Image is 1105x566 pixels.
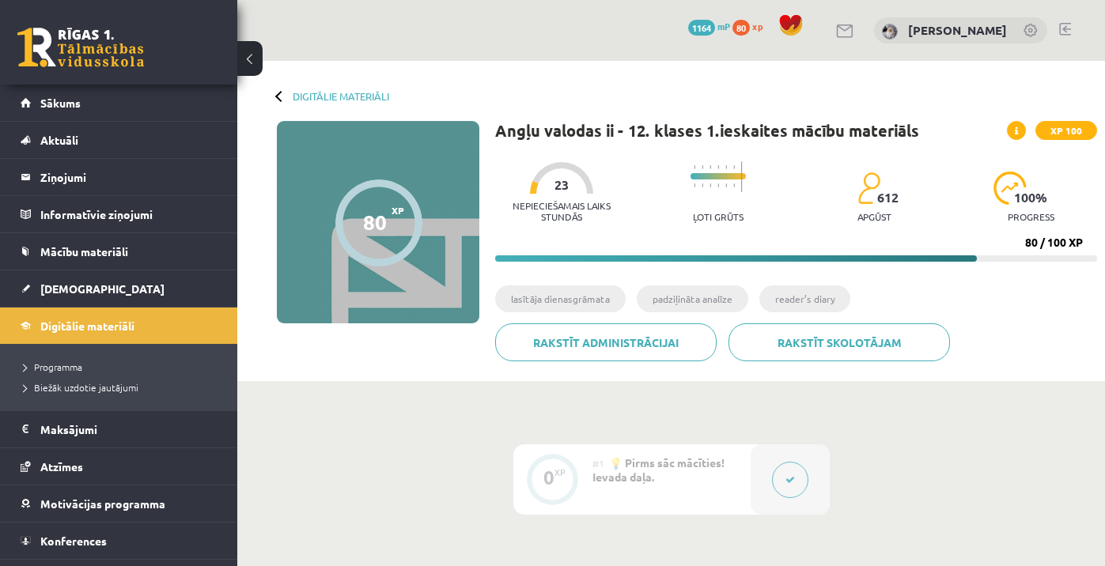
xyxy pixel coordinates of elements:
[688,20,730,32] a: 1164 mP
[24,360,82,373] span: Programma
[21,523,218,559] a: Konferences
[21,270,218,307] a: [DEMOGRAPHIC_DATA]
[702,165,703,169] img: icon-short-line-57e1e144782c952c97e751825c79c345078a6d821885a25fce030b3d8c18986b.svg
[40,319,134,333] span: Digitālie materiāli
[752,20,763,32] span: xp
[21,233,218,270] a: Mācību materiāli
[40,459,83,474] span: Atzīmes
[543,470,554,485] div: 0
[21,308,218,344] a: Digitālie materiāli
[495,323,717,361] a: Rakstīt administrācijai
[1008,211,1054,222] p: progress
[293,90,389,102] a: Digitālie materiāli
[40,496,165,511] span: Motivācijas programma
[21,448,218,485] a: Atzīmes
[21,411,218,447] a: Maksājumi
[710,165,711,169] img: icon-short-line-57e1e144782c952c97e751825c79c345078a6d821885a25fce030b3d8c18986b.svg
[495,200,628,222] p: Nepieciešamais laiks stundās
[717,183,719,187] img: icon-short-line-57e1e144782c952c97e751825c79c345078a6d821885a25fce030b3d8c18986b.svg
[21,159,218,195] a: Ziņojumi
[694,165,695,169] img: icon-short-line-57e1e144782c952c97e751825c79c345078a6d821885a25fce030b3d8c18986b.svg
[694,183,695,187] img: icon-short-line-57e1e144782c952c97e751825c79c345078a6d821885a25fce030b3d8c18986b.svg
[728,323,950,361] a: Rakstīt skolotājam
[717,165,719,169] img: icon-short-line-57e1e144782c952c97e751825c79c345078a6d821885a25fce030b3d8c18986b.svg
[40,159,218,195] legend: Ziņojumi
[688,20,715,36] span: 1164
[40,411,218,447] legend: Maksājumi
[1035,121,1097,140] span: XP 100
[592,455,725,484] span: 💡 Pirms sāc mācīties! Ievada daļa.
[710,183,711,187] img: icon-short-line-57e1e144782c952c97e751825c79c345078a6d821885a25fce030b3d8c18986b.svg
[717,20,730,32] span: mP
[24,360,221,374] a: Programma
[21,196,218,232] a: Informatīvie ziņojumi
[495,121,919,140] h1: Angļu valodas ii - 12. klases 1.ieskaites mācību materiāls
[40,96,81,110] span: Sākums
[495,285,626,312] li: lasītāja dienasgrāmata
[877,191,899,205] span: 612
[733,183,735,187] img: icon-short-line-57e1e144782c952c97e751825c79c345078a6d821885a25fce030b3d8c18986b.svg
[40,534,107,548] span: Konferences
[21,485,218,522] a: Motivācijas programma
[693,211,744,222] p: Ļoti grūts
[637,285,748,312] li: padziļināta analīze
[592,457,604,470] span: #1
[702,183,703,187] img: icon-short-line-57e1e144782c952c97e751825c79c345078a6d821885a25fce030b3d8c18986b.svg
[40,281,165,296] span: [DEMOGRAPHIC_DATA]
[40,196,218,232] legend: Informatīvie ziņojumi
[725,165,727,169] img: icon-short-line-57e1e144782c952c97e751825c79c345078a6d821885a25fce030b3d8c18986b.svg
[993,172,1027,205] img: icon-progress-161ccf0a02000e728c5f80fcf4c31c7af3da0e1684b2b1d7c360e028c24a22f1.svg
[363,210,387,234] div: 80
[759,285,850,312] li: reader’s diary
[1014,191,1048,205] span: 100 %
[741,161,743,192] img: icon-long-line-d9ea69661e0d244f92f715978eff75569469978d946b2353a9bb055b3ed8787d.svg
[554,468,566,477] div: XP
[733,165,735,169] img: icon-short-line-57e1e144782c952c97e751825c79c345078a6d821885a25fce030b3d8c18986b.svg
[882,24,898,40] img: Emīlija Kajaka
[392,205,404,216] span: XP
[40,244,128,258] span: Mācību materiāli
[732,20,770,32] a: 80 xp
[908,22,1007,38] a: [PERSON_NAME]
[21,122,218,158] a: Aktuāli
[24,380,221,394] a: Biežāk uzdotie jautājumi
[17,28,144,67] a: Rīgas 1. Tālmācības vidusskola
[24,381,138,394] span: Biežāk uzdotie jautājumi
[732,20,750,36] span: 80
[725,183,727,187] img: icon-short-line-57e1e144782c952c97e751825c79c345078a6d821885a25fce030b3d8c18986b.svg
[554,178,569,192] span: 23
[40,133,78,147] span: Aktuāli
[857,172,880,205] img: students-c634bb4e5e11cddfef0936a35e636f08e4e9abd3cc4e673bd6f9a4125e45ecb1.svg
[857,211,891,222] p: apgūst
[21,85,218,121] a: Sākums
